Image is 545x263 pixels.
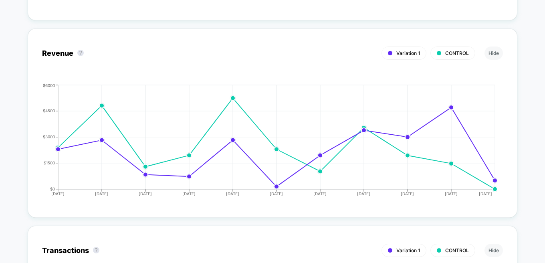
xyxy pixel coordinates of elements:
[182,191,196,196] tspan: [DATE]
[314,191,327,196] tspan: [DATE]
[484,244,503,257] button: Hide
[50,187,55,192] tspan: $0
[93,247,99,253] button: ?
[43,83,55,88] tspan: $6000
[396,247,420,253] span: Variation 1
[445,191,458,196] tspan: [DATE]
[43,109,55,113] tspan: $4500
[445,50,469,56] span: CONTROL
[34,83,495,203] div: REVENUE
[479,191,493,196] tspan: [DATE]
[43,135,55,140] tspan: $3000
[270,191,283,196] tspan: [DATE]
[445,247,469,253] span: CONTROL
[484,47,503,60] button: Hide
[44,161,55,166] tspan: $1500
[226,191,239,196] tspan: [DATE]
[396,50,420,56] span: Variation 1
[51,191,65,196] tspan: [DATE]
[95,191,108,196] tspan: [DATE]
[139,191,152,196] tspan: [DATE]
[401,191,414,196] tspan: [DATE]
[77,50,84,56] button: ?
[357,191,371,196] tspan: [DATE]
